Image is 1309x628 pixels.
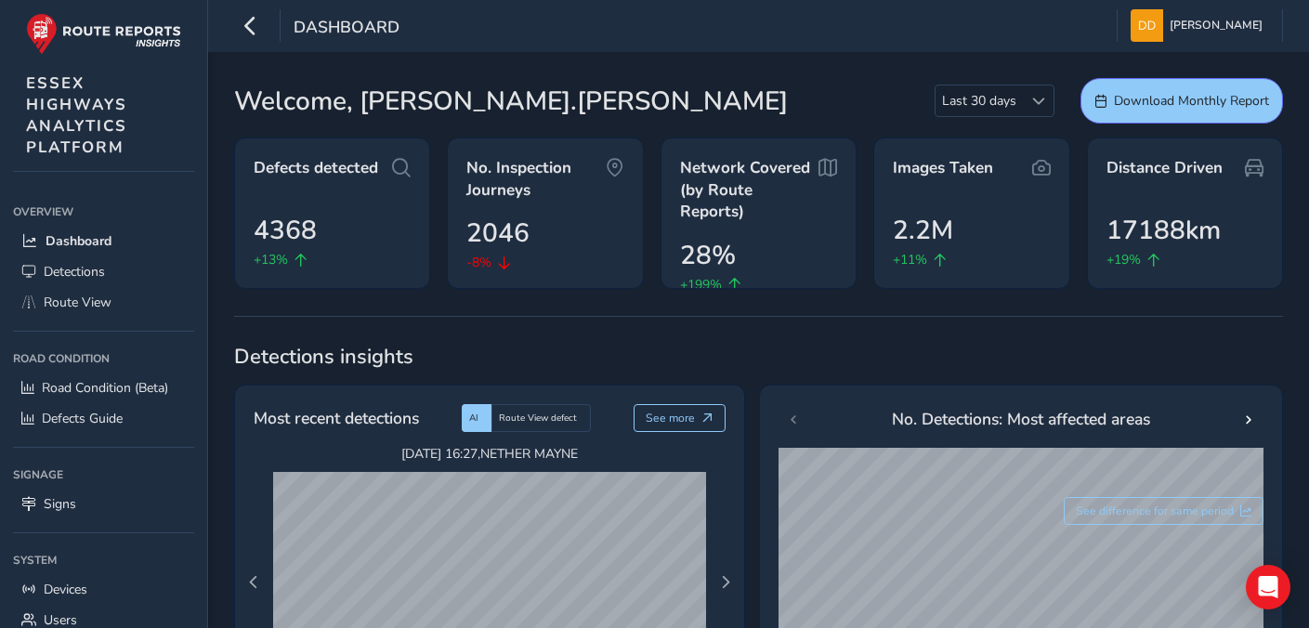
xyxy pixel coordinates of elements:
[44,495,76,513] span: Signs
[634,404,726,432] button: See more
[893,250,927,269] span: +11%
[680,236,736,275] span: 28%
[1131,9,1163,42] img: diamond-layout
[1114,92,1269,110] span: Download Monthly Report
[254,250,288,269] span: +13%
[892,407,1150,431] span: No. Detections: Most affected areas
[13,287,194,318] a: Route View
[499,412,577,425] span: Route View defect
[241,569,267,595] button: Previous Page
[26,13,181,55] img: rr logo
[680,275,722,294] span: +199%
[1170,9,1263,42] span: [PERSON_NAME]
[1106,250,1141,269] span: +19%
[44,263,105,281] span: Detections
[466,214,530,253] span: 2046
[1076,504,1234,518] span: See difference for same period
[13,546,194,574] div: System
[936,85,1023,116] span: Last 30 days
[469,412,478,425] span: AI
[1106,157,1223,179] span: Distance Driven
[254,157,378,179] span: Defects detected
[44,581,87,598] span: Devices
[1080,78,1283,124] button: Download Monthly Report
[491,404,591,432] div: Route View defect
[893,211,953,250] span: 2.2M
[254,406,419,430] span: Most recent detections
[1246,565,1290,609] div: Open Intercom Messenger
[13,403,194,434] a: Defects Guide
[294,16,399,42] span: Dashboard
[466,157,605,201] span: No. Inspection Journeys
[893,157,993,179] span: Images Taken
[46,232,111,250] span: Dashboard
[13,373,194,403] a: Road Condition (Beta)
[13,226,194,256] a: Dashboard
[646,411,695,425] span: See more
[680,157,818,223] span: Network Covered (by Route Reports)
[466,253,491,272] span: -8%
[462,404,491,432] div: AI
[42,379,168,397] span: Road Condition (Beta)
[254,211,317,250] span: 4368
[42,410,123,427] span: Defects Guide
[26,72,127,158] span: ESSEX HIGHWAYS ANALYTICS PLATFORM
[13,489,194,519] a: Signs
[1131,9,1269,42] button: [PERSON_NAME]
[713,569,739,595] button: Next Page
[13,574,194,605] a: Devices
[1106,211,1221,250] span: 17188km
[273,445,706,463] span: [DATE] 16:27 , NETHER MAYNE
[13,198,194,226] div: Overview
[13,256,194,287] a: Detections
[44,294,111,311] span: Route View
[1064,497,1264,525] button: See difference for same period
[234,343,1283,371] span: Detections insights
[234,82,788,121] span: Welcome, [PERSON_NAME].[PERSON_NAME]
[13,461,194,489] div: Signage
[13,345,194,373] div: Road Condition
